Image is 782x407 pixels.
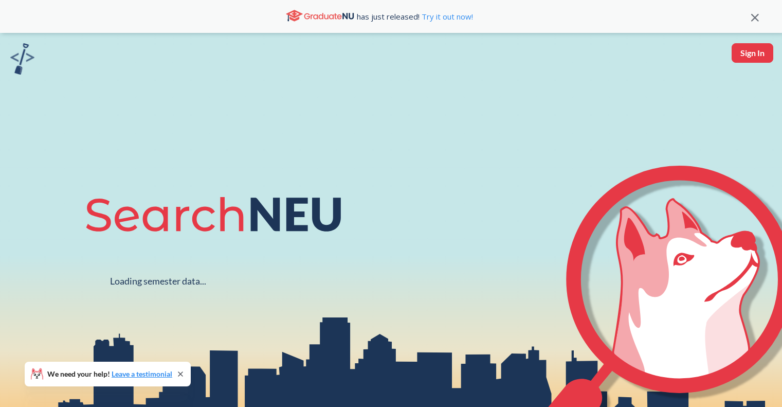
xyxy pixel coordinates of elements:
[10,43,34,75] img: sandbox logo
[10,43,34,78] a: sandbox logo
[110,275,206,287] div: Loading semester data...
[112,369,172,378] a: Leave a testimonial
[732,43,773,63] button: Sign In
[420,11,473,22] a: Try it out now!
[47,370,172,378] span: We need your help!
[357,11,473,22] span: has just released!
